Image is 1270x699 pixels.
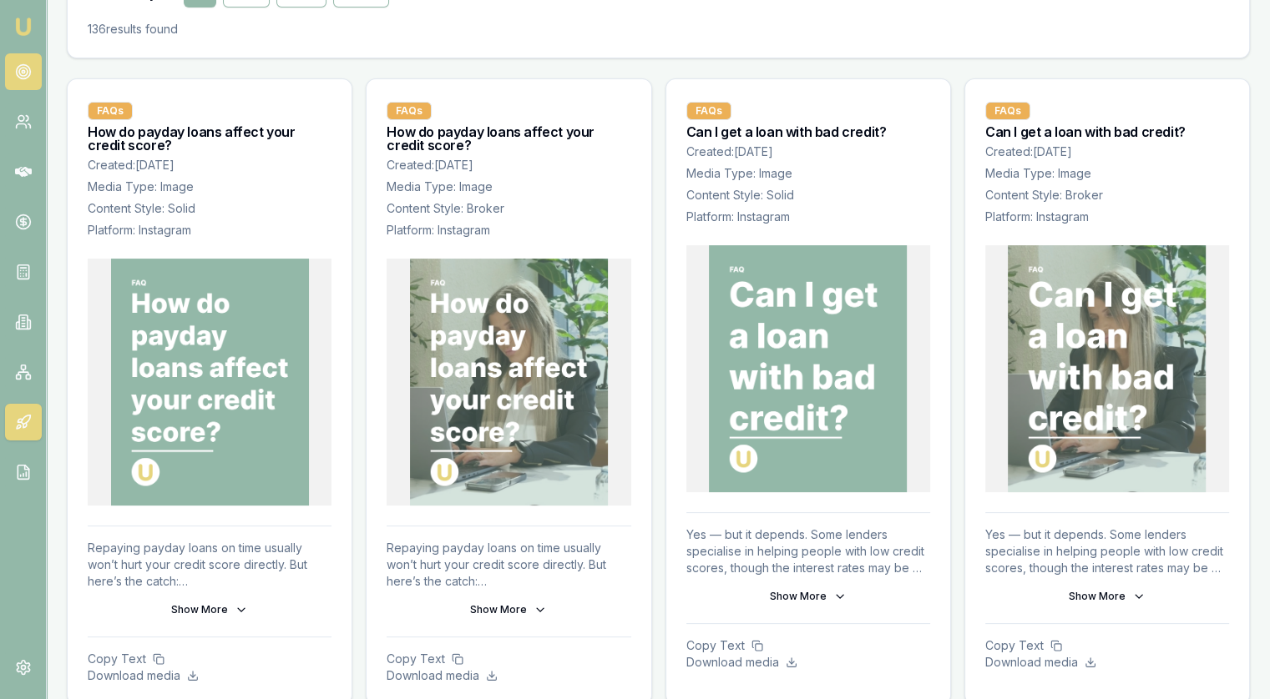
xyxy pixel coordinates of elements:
p: Created: [DATE] [985,143,1229,160]
button: Show More [686,583,930,610]
button: Show More [985,583,1229,610]
h3: How do payday loans affect your credit score? [88,125,331,152]
p: Copy Text [686,637,930,654]
div: FAQs [88,102,133,120]
button: Show More [387,596,630,623]
p: Repaying payday loans on time usually won’t hurt your credit score directly. But here’s the catch... [88,540,331,590]
p: Content Style: Broker [387,200,630,217]
h3: Can I get a loan with bad credit? [686,125,930,138]
div: FAQs [686,102,731,120]
p: Download media [985,654,1229,671]
p: Copy Text [88,651,331,667]
p: Download media [88,667,331,684]
h3: Can I get a loan with bad credit? [985,125,1229,138]
p: Media Type: Image [88,179,331,195]
p: Platform: Instagram [985,209,1229,225]
p: Created: [DATE] [88,157,331,173]
p: Created: [DATE] [387,157,630,173]
p: Repaying payday loans on time usually won’t hurt your credit score directly. But here’s the catch... [387,540,630,590]
p: Created: [DATE] [686,143,930,160]
p: Copy Text [985,637,1229,654]
p: Platform: Instagram [686,209,930,225]
div: FAQs [387,102,432,120]
p: 136 results found [88,21,1229,38]
p: Copy Text [387,651,630,667]
p: Download media [686,654,930,671]
p: Platform: Instagram [88,222,331,239]
img: emu-icon-u.png [13,17,33,37]
p: Yes — but it depends. Some lenders specialise in helping people with low credit scores, though th... [985,526,1229,576]
p: Yes — but it depends. Some lenders specialise in helping people with low credit scores, though th... [686,526,930,576]
img: How do payday loans affect your credit score? [111,259,309,505]
p: Media Type: Image [387,179,630,195]
img: How do payday loans affect your credit score? [410,259,608,505]
p: Content Style: Solid [686,187,930,204]
img: Can I get a loan with bad credit? [1008,245,1206,492]
p: Content Style: Solid [88,200,331,217]
p: Platform: Instagram [387,222,630,239]
p: Media Type: Image [985,165,1229,182]
p: Download media [387,667,630,684]
p: Content Style: Broker [985,187,1229,204]
div: FAQs [985,102,1030,120]
button: Show More [88,596,331,623]
img: Can I get a loan with bad credit? [709,245,907,492]
h3: How do payday loans affect your credit score? [387,125,630,152]
p: Media Type: Image [686,165,930,182]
